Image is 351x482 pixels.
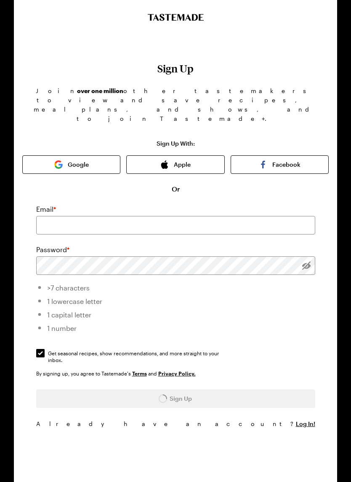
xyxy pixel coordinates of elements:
[47,284,90,292] span: >7 characters
[186,461,223,469] a: Google Privacy Policy
[47,311,91,319] span: 1 capital letter
[132,370,147,377] a: Tastemade Terms of Service
[22,63,329,75] h1: Sign Up
[158,370,196,377] a: Tastemade Privacy Policy
[36,420,296,427] span: Already have an account?
[231,155,329,174] button: Facebook
[146,13,205,24] a: Go to Tastemade Homepage
[36,349,45,357] input: Get seasonal recipes, show recommendations, and more straight to your inbox.
[234,461,276,469] a: Google Terms of Service
[47,324,77,332] span: 1 number
[36,369,315,378] div: By signing up, you agree to Tastemade's and
[48,350,233,357] span: Get seasonal recipes, show recommendations, and more straight to your inbox.
[146,14,205,21] img: tastemade
[172,184,180,194] span: Or
[126,155,224,174] button: Apple
[22,155,120,174] button: Google
[47,297,102,305] span: 1 lowercase letter
[157,140,195,147] p: Sign Up With:
[36,204,56,214] label: Email
[36,245,69,255] label: Password
[296,420,315,428] button: Log In!
[61,462,291,469] div: This site is protected by reCAPTCHA and the Google and apply.
[77,87,123,94] b: over one million
[22,86,329,123] p: Join other tastemakers to view and save recipes, meal plans, and shows, and to join Tastemade+.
